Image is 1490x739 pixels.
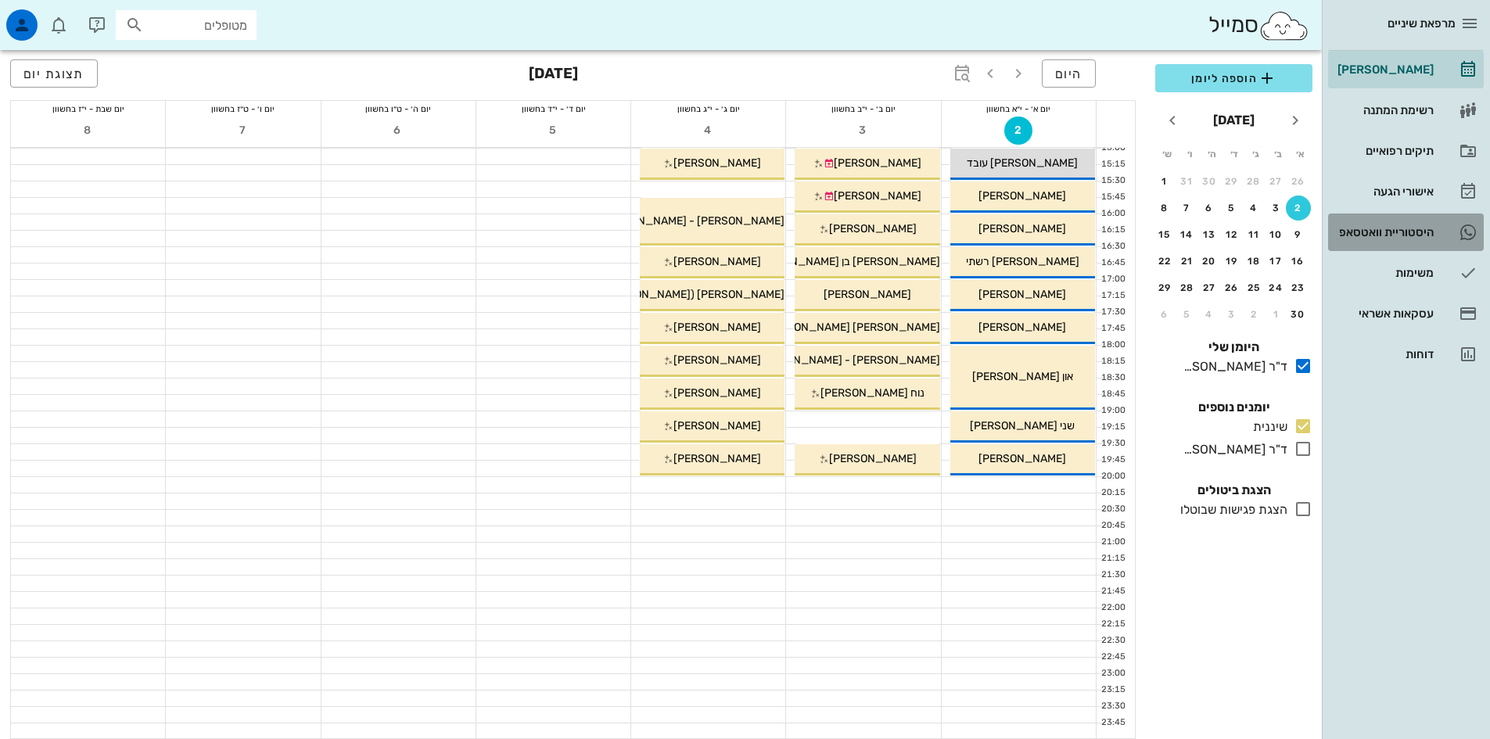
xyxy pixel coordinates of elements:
[1152,309,1177,320] div: 6
[1328,132,1484,170] a: תיקים רפואיים
[1174,500,1287,519] div: הצגת פגישות שבוטלו
[1286,249,1311,274] button: 16
[1207,105,1261,136] button: [DATE]
[1097,322,1129,335] div: 17:45
[1264,302,1289,327] button: 1
[1264,249,1289,274] button: 17
[1097,421,1129,434] div: 19:15
[1264,222,1289,247] button: 10
[1175,282,1200,293] div: 28
[834,156,921,170] span: [PERSON_NAME]
[1197,282,1222,293] div: 27
[1219,203,1244,213] div: 5
[1152,229,1177,240] div: 15
[1097,207,1129,221] div: 16:00
[1152,176,1177,187] div: 1
[1264,196,1289,221] button: 3
[1097,256,1129,270] div: 16:45
[849,117,878,145] button: 3
[1097,355,1129,368] div: 18:15
[1286,229,1311,240] div: 9
[1264,309,1289,320] div: 1
[829,452,917,465] span: [PERSON_NAME]
[1004,124,1032,137] span: 2
[1328,335,1484,373] a: דוחות
[695,117,723,145] button: 4
[1097,454,1129,467] div: 19:45
[1097,388,1129,401] div: 18:45
[1219,169,1244,194] button: 29
[1241,196,1266,221] button: 4
[1097,404,1129,418] div: 19:00
[599,214,784,228] span: [PERSON_NAME] - [PERSON_NAME]
[74,117,102,145] button: 8
[1258,10,1309,41] img: SmileCloud logo
[1241,302,1266,327] button: 2
[321,101,476,117] div: יום ה׳ - ט״ו בחשוון
[1157,141,1177,167] th: ש׳
[74,124,102,137] span: 8
[1097,371,1129,385] div: 18:30
[384,117,412,145] button: 6
[1004,117,1032,145] button: 2
[1152,196,1177,221] button: 8
[1175,302,1200,327] button: 5
[1241,203,1266,213] div: 4
[1197,302,1222,327] button: 4
[972,370,1073,383] span: און [PERSON_NAME]
[763,321,940,334] span: [PERSON_NAME] [PERSON_NAME]
[1268,141,1288,167] th: ב׳
[1241,282,1266,293] div: 25
[1328,254,1484,292] a: משימות
[1197,275,1222,300] button: 27
[1097,601,1129,615] div: 22:00
[1241,169,1266,194] button: 28
[1197,249,1222,274] button: 20
[1241,275,1266,300] button: 25
[1197,169,1222,194] button: 30
[673,452,761,465] span: [PERSON_NAME]
[1201,141,1222,167] th: ה׳
[1155,481,1312,500] h4: הצגת ביטולים
[1291,141,1311,167] th: א׳
[1328,51,1484,88] a: [PERSON_NAME]
[1264,229,1289,240] div: 10
[1155,338,1312,357] h4: היומן שלי
[967,156,1078,170] span: [PERSON_NAME] עובד
[1097,273,1129,286] div: 17:00
[1264,203,1289,213] div: 3
[1175,196,1200,221] button: 7
[966,255,1079,268] span: [PERSON_NAME] רשתי
[1097,142,1129,155] div: 15:00
[1179,141,1199,167] th: ו׳
[1334,226,1434,239] div: היסטוריית וואטסאפ
[1197,229,1222,240] div: 13
[1246,141,1266,167] th: ג׳
[978,452,1066,465] span: [PERSON_NAME]
[1197,176,1222,187] div: 30
[1264,256,1289,267] div: 17
[529,59,578,91] h3: [DATE]
[46,13,56,22] span: תג
[1097,519,1129,533] div: 20:45
[1286,256,1311,267] div: 16
[1097,700,1129,713] div: 23:30
[1097,486,1129,500] div: 20:15
[1264,176,1289,187] div: 27
[1177,440,1287,459] div: ד"ר [PERSON_NAME]
[752,255,940,268] span: [PERSON_NAME] בן [PERSON_NAME]
[1152,282,1177,293] div: 29
[978,288,1066,301] span: [PERSON_NAME]
[1097,503,1129,516] div: 20:30
[11,101,165,117] div: יום שבת - י״ז בחשוון
[1241,229,1266,240] div: 11
[1328,173,1484,210] a: אישורי הגעה
[1175,203,1200,213] div: 7
[1219,196,1244,221] button: 5
[1055,66,1082,81] span: היום
[1334,63,1434,76] div: [PERSON_NAME]
[166,101,320,117] div: יום ו׳ - ט״ז בחשוון
[1097,716,1129,730] div: 23:45
[1152,302,1177,327] button: 6
[1177,357,1287,376] div: ד"ר [PERSON_NAME]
